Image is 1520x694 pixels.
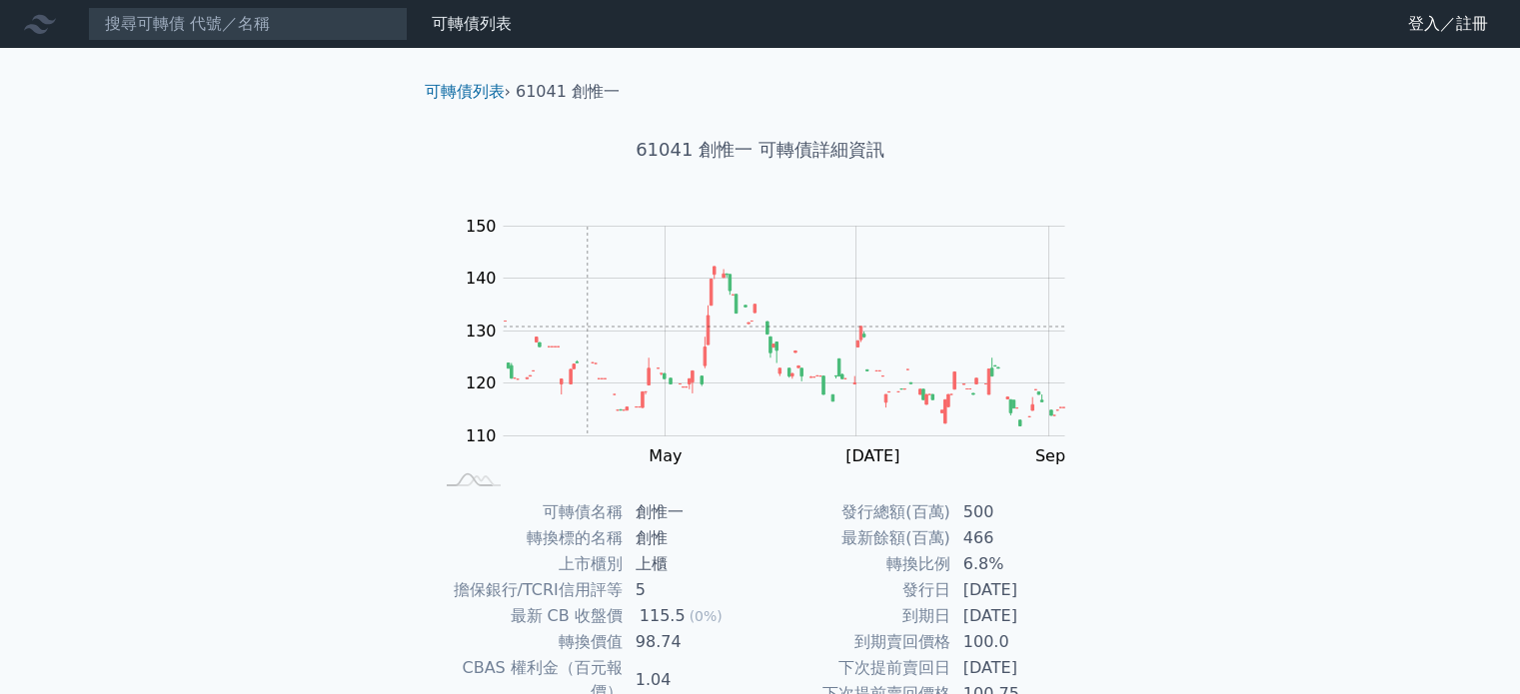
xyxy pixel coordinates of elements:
[433,629,624,655] td: 轉換價值
[690,608,723,624] span: (0%)
[433,499,624,525] td: 可轉債名稱
[466,322,497,341] tspan: 130
[433,577,624,603] td: 擔保銀行/TCRI信用評等
[624,499,760,525] td: 創惟一
[951,603,1088,629] td: [DATE]
[636,604,690,628] div: 115.5
[760,577,951,603] td: 發行日
[88,7,408,41] input: 搜尋可轉債 代號／名稱
[951,499,1088,525] td: 500
[951,525,1088,551] td: 466
[1035,446,1065,465] tspan: Sep
[466,217,497,236] tspan: 150
[433,603,624,629] td: 最新 CB 收盤價
[951,629,1088,655] td: 100.0
[624,577,760,603] td: 5
[624,525,760,551] td: 創惟
[624,629,760,655] td: 98.74
[760,499,951,525] td: 發行總額(百萬)
[516,80,620,104] li: 61041 創惟一
[760,525,951,551] td: 最新餘額(百萬)
[433,551,624,577] td: 上市櫃別
[649,446,682,465] tspan: May
[466,426,497,445] tspan: 110
[1392,8,1504,40] a: 登入／註冊
[466,373,497,392] tspan: 120
[951,577,1088,603] td: [DATE]
[433,525,624,551] td: 轉換標的名稱
[951,551,1088,577] td: 6.8%
[760,629,951,655] td: 到期賣回價格
[425,82,505,101] a: 可轉債列表
[951,655,1088,681] td: [DATE]
[425,80,511,104] li: ›
[466,269,497,288] tspan: 140
[760,603,951,629] td: 到期日
[760,655,951,681] td: 下次提前賣回日
[624,551,760,577] td: 上櫃
[845,446,899,465] tspan: [DATE]
[409,136,1112,164] h1: 61041 創惟一 可轉債詳細資訊
[432,14,512,33] a: 可轉債列表
[455,217,1094,465] g: Chart
[760,551,951,577] td: 轉換比例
